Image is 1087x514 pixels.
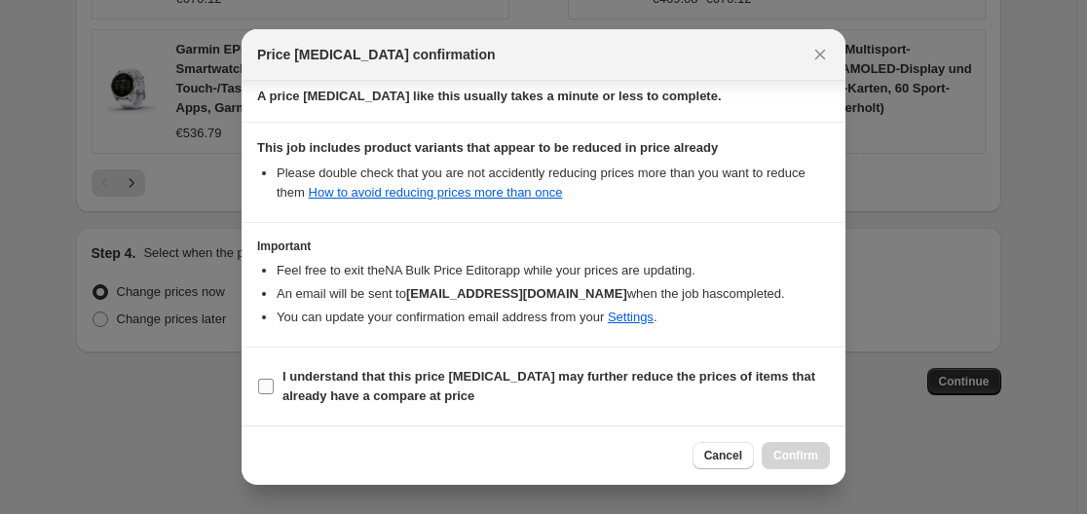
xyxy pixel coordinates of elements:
[806,41,834,68] button: Close
[257,239,830,254] h3: Important
[704,448,742,463] span: Cancel
[608,310,654,324] a: Settings
[257,45,496,64] span: Price [MEDICAL_DATA] confirmation
[406,286,627,301] b: [EMAIL_ADDRESS][DOMAIN_NAME]
[309,185,563,200] a: How to avoid reducing prices more than once
[277,164,830,202] li: Please double check that you are not accidently reducing prices more than you want to reduce them
[277,261,830,280] li: Feel free to exit the NA Bulk Price Editor app while your prices are updating.
[277,284,830,304] li: An email will be sent to when the job has completed .
[693,442,754,469] button: Cancel
[257,89,722,103] b: A price [MEDICAL_DATA] like this usually takes a minute or less to complete.
[282,369,815,403] b: I understand that this price [MEDICAL_DATA] may further reduce the prices of items that already h...
[277,308,830,327] li: You can update your confirmation email address from your .
[257,140,718,155] b: This job includes product variants that appear to be reduced in price already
